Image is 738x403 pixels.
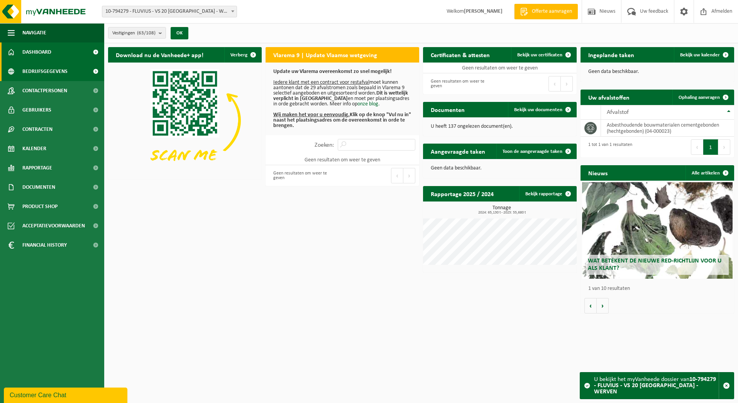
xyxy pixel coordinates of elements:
[594,376,716,395] strong: 10-794279 - FLUVIUS - VS 20 [GEOGRAPHIC_DATA] - WERVEN
[581,165,615,180] h2: Nieuws
[22,197,58,216] span: Product Shop
[517,52,562,58] span: Bekijk uw certificaten
[423,144,493,159] h2: Aangevraagde taken
[137,30,156,36] count: (63/108)
[269,167,339,184] div: Geen resultaten om weer te geven
[691,139,703,155] button: Previous
[171,27,188,39] button: OK
[273,80,369,85] u: Iedere klant met een contract voor restafval
[266,47,385,62] h2: Vlarema 9 | Update Vlaamse wetgeving
[503,149,562,154] span: Toon de aangevraagde taken
[594,373,719,399] div: U bekijkt het myVanheede dossier van
[22,158,52,178] span: Rapportage
[530,8,574,15] span: Offerte aanvragen
[514,4,578,19] a: Offerte aanvragen
[224,47,261,63] button: Verberg
[391,168,403,183] button: Previous
[464,8,503,14] strong: [PERSON_NAME]
[315,142,334,148] label: Zoeken:
[588,286,730,291] p: 1 van 10 resultaten
[403,168,415,183] button: Next
[423,47,498,62] h2: Certificaten & attesten
[22,139,46,158] span: Kalender
[102,6,237,17] span: 10-794279 - FLUVIUS - VS 20 ANTWERPEN - WERVEN
[357,101,380,107] a: onze blog.
[273,69,392,75] b: Update uw Vlarema overeenkomst zo snel mogelijk!
[22,62,68,81] span: Bedrijfsgegevens
[273,90,408,102] b: Dit is wettelijk verplicht in [GEOGRAPHIC_DATA]
[273,69,411,129] p: moet kunnen aantonen dat de 29 afvalstromen zoals bepaald in Vlarema 9 selectief aangeboden en ui...
[588,69,726,75] p: Geen data beschikbaar.
[22,42,51,62] span: Dashboard
[22,235,67,255] span: Financial History
[22,81,67,100] span: Contactpersonen
[561,76,573,91] button: Next
[427,75,496,92] div: Geen resultaten om weer te geven
[108,27,166,39] button: Vestigingen(63/108)
[607,109,629,115] span: Afvalstof
[4,386,129,403] iframe: chat widget
[427,205,577,215] h3: Tonnage
[273,112,411,129] b: Klik op de knop "Vul nu in" naast het plaatsingsadres om de overeenkomst in orde te brengen.
[674,47,733,63] a: Bekijk uw kalender
[22,178,55,197] span: Documenten
[588,258,721,271] span: Wat betekent de nieuwe RED-richtlijn voor u als klant?
[601,120,734,137] td: asbesthoudende bouwmaterialen cementgebonden (hechtgebonden) (04-000023)
[112,27,156,39] span: Vestigingen
[22,120,52,139] span: Contracten
[423,63,577,73] td: Geen resultaten om weer te geven
[508,102,576,117] a: Bekijk uw documenten
[22,23,46,42] span: Navigatie
[582,182,733,279] a: Wat betekent de nieuwe RED-richtlijn voor u als klant?
[718,139,730,155] button: Next
[581,90,637,105] h2: Uw afvalstoffen
[511,47,576,63] a: Bekijk uw certificaten
[672,90,733,105] a: Ophaling aanvragen
[703,139,718,155] button: 1
[679,95,720,100] span: Ophaling aanvragen
[519,186,576,201] a: Bekijk rapportage
[108,63,262,178] img: Download de VHEPlus App
[423,186,501,201] h2: Rapportage 2025 / 2024
[584,139,632,156] div: 1 tot 1 van 1 resultaten
[597,298,609,313] button: Volgende
[431,124,569,129] p: U heeft 137 ongelezen document(en).
[581,47,642,62] h2: Ingeplande taken
[514,107,562,112] span: Bekijk uw documenten
[423,102,472,117] h2: Documenten
[427,211,577,215] span: 2024: 65,130 t - 2025: 55,680 t
[266,154,419,165] td: Geen resultaten om weer te geven
[548,76,561,91] button: Previous
[273,112,350,118] u: Wij maken het voor u eenvoudig.
[431,166,569,171] p: Geen data beschikbaar.
[22,216,85,235] span: Acceptatievoorwaarden
[230,52,247,58] span: Verberg
[686,165,733,181] a: Alle artikelen
[108,47,211,62] h2: Download nu de Vanheede+ app!
[22,100,51,120] span: Gebruikers
[584,298,597,313] button: Vorige
[496,144,576,159] a: Toon de aangevraagde taken
[680,52,720,58] span: Bekijk uw kalender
